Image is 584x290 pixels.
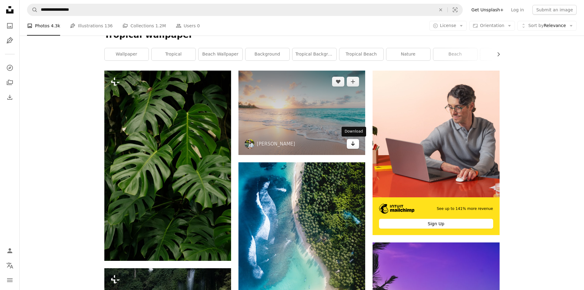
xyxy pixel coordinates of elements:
[332,77,344,87] button: Like
[342,127,366,137] div: Download
[373,71,499,197] img: file-1722962848292-892f2e7827caimage
[448,4,462,16] button: Visual search
[480,23,504,28] span: Orientation
[246,48,289,60] a: background
[152,48,195,60] a: tropical
[339,48,383,60] a: tropical beach
[70,16,113,36] a: Illustrations 136
[197,22,200,29] span: 0
[238,71,365,155] img: seashore during golden hour
[379,219,493,229] div: Sign Up
[4,4,16,17] a: Home — Unsplash
[493,48,500,60] button: scroll list to the right
[122,16,166,36] a: Collections 1.2M
[4,91,16,103] a: Download History
[27,4,38,16] button: Search Unsplash
[532,5,577,15] button: Submit an image
[433,48,477,60] a: beach
[105,48,149,60] a: wallpaper
[4,259,16,272] button: Language
[469,21,515,31] button: Orientation
[245,139,254,149] img: Go to Sean Oulashin's profile
[347,77,359,87] button: Add to Collection
[386,48,430,60] a: nature
[4,76,16,89] a: Collections
[4,62,16,74] a: Explore
[480,48,524,60] a: plant
[155,22,166,29] span: 1.2M
[199,48,242,60] a: beach wallpaper
[440,23,456,28] span: License
[4,245,16,257] a: Log in / Sign up
[292,48,336,60] a: tropical background
[347,139,359,149] a: Download
[528,23,543,28] span: Sort by
[379,204,414,214] img: file-1690386555781-336d1949dad1image
[373,71,499,235] a: See up to 141% more revenueSign Up
[176,16,200,36] a: Users 0
[4,274,16,286] button: Menu
[468,5,507,15] a: Get Unsplash+
[517,21,577,31] button: Sort byRelevance
[238,272,365,278] a: body of water near trees at daytime
[105,22,113,29] span: 136
[437,206,493,211] span: See up to 141% more revenue
[4,34,16,47] a: Illustrations
[4,20,16,32] a: Photos
[104,71,231,261] img: a close up of a large green leafy plant
[238,110,365,115] a: seashore during golden hour
[27,4,463,16] form: Find visuals sitewide
[528,23,566,29] span: Relevance
[429,21,467,31] button: License
[507,5,528,15] a: Log in
[104,163,231,168] a: a close up of a large green leafy plant
[257,141,295,147] a: [PERSON_NAME]
[434,4,447,16] button: Clear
